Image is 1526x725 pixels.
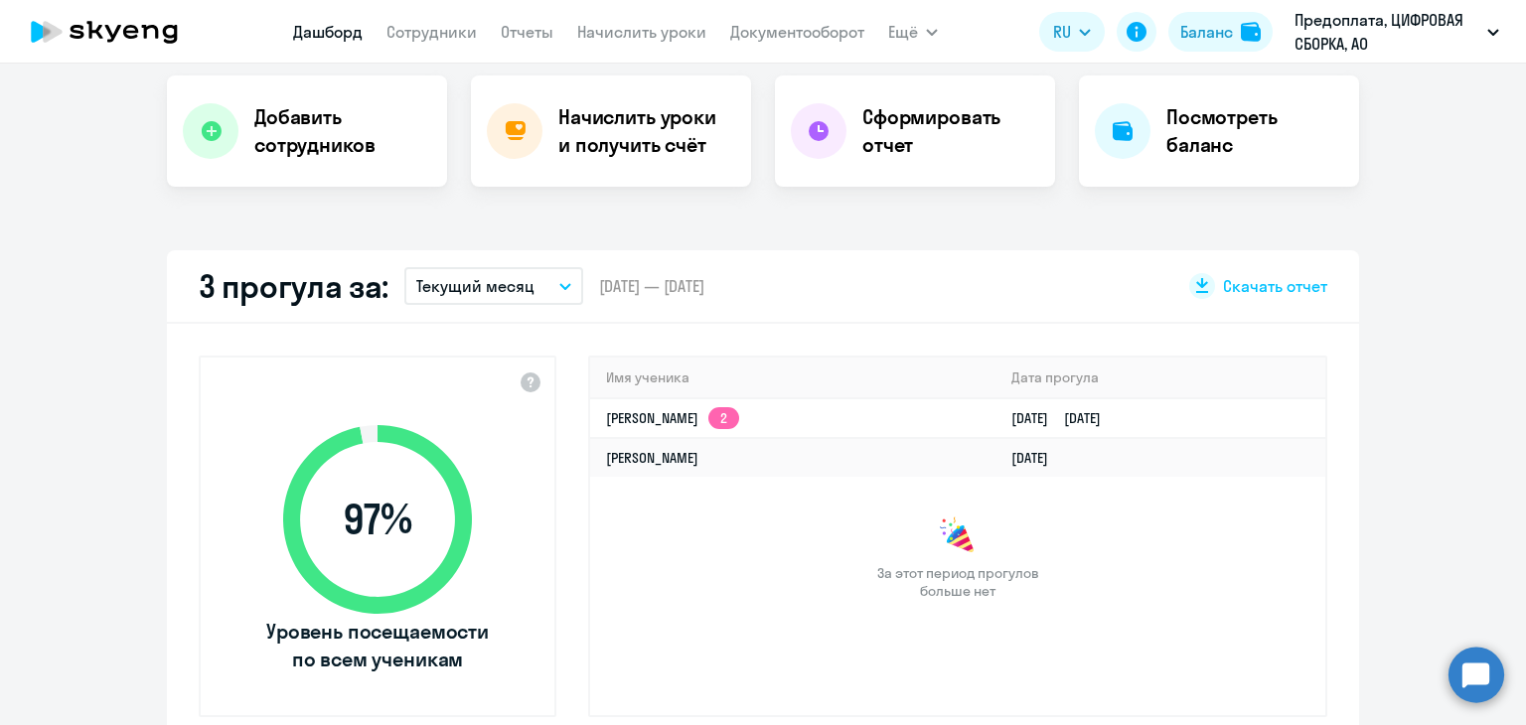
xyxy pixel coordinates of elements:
a: Дашборд [293,22,363,42]
app-skyeng-badge: 2 [708,407,739,429]
th: Дата прогула [995,358,1325,398]
span: 97 % [263,496,492,543]
button: Предоплата, ЦИФРОВАЯ СБОРКА, АО [1285,8,1509,56]
img: congrats [938,516,978,556]
h4: Добавить сотрудников [254,103,431,159]
span: За этот период прогулов больше нет [874,564,1041,600]
h2: 3 прогула за: [199,266,388,306]
div: Баланс [1180,20,1233,44]
img: balance [1241,22,1261,42]
h4: Сформировать отчет [862,103,1039,159]
a: [PERSON_NAME]2 [606,409,739,427]
button: Балансbalance [1168,12,1273,52]
h4: Посмотреть баланс [1166,103,1343,159]
a: Отчеты [501,22,553,42]
span: [DATE] — [DATE] [599,275,704,297]
a: Начислить уроки [577,22,706,42]
span: Скачать отчет [1223,275,1327,297]
span: RU [1053,20,1071,44]
a: Сотрудники [386,22,477,42]
button: Текущий месяц [404,267,583,305]
span: Ещё [888,20,918,44]
p: Предоплата, ЦИФРОВАЯ СБОРКА, АО [1295,8,1479,56]
h4: Начислить уроки и получить счёт [558,103,731,159]
a: [DATE] [1011,449,1064,467]
a: Документооборот [730,22,864,42]
button: Ещё [888,12,938,52]
button: RU [1039,12,1105,52]
th: Имя ученика [590,358,995,398]
span: Уровень посещаемости по всем ученикам [263,618,492,673]
a: [DATE][DATE] [1011,409,1117,427]
a: [PERSON_NAME] [606,449,698,467]
p: Текущий месяц [416,274,534,298]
